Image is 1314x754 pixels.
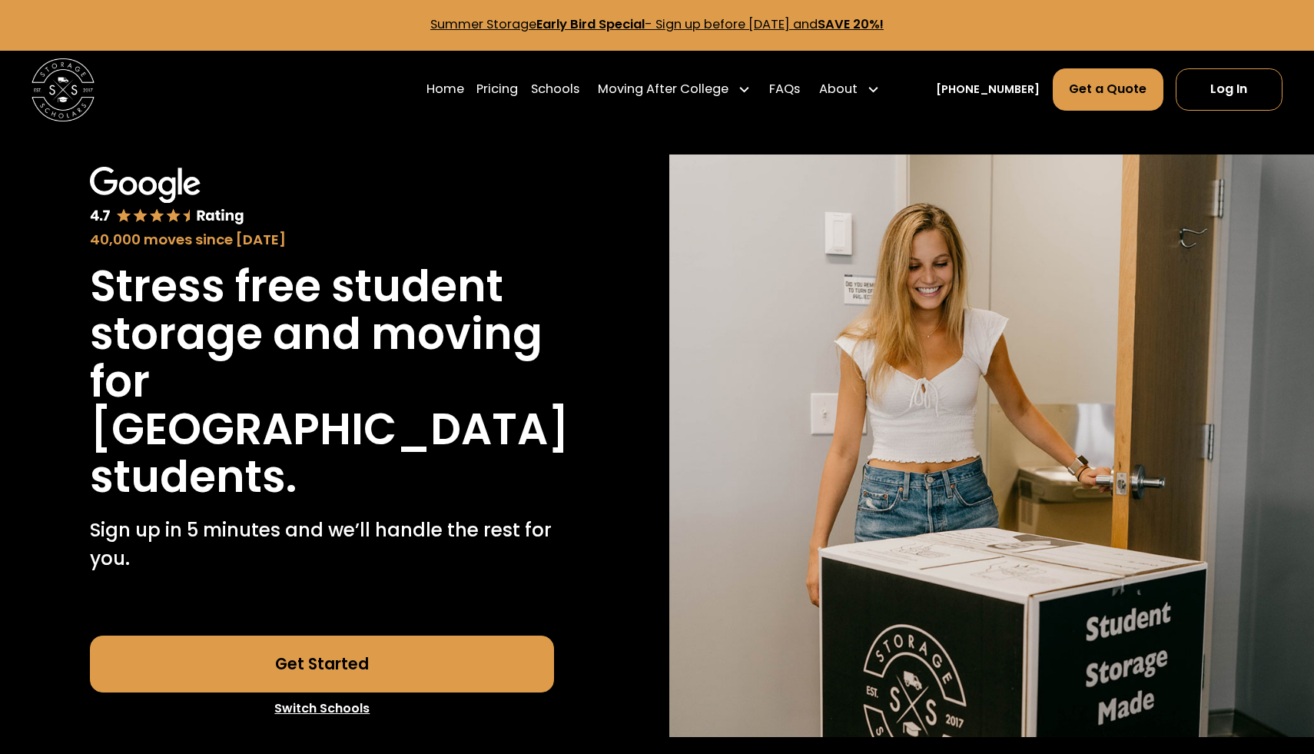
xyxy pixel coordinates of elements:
[536,15,645,33] strong: Early Bird Special
[90,517,554,573] p: Sign up in 5 minutes and we’ll handle the rest for you.
[32,58,95,121] img: Storage Scholars main logo
[769,68,800,111] a: FAQs
[813,68,886,111] div: About
[1176,68,1282,111] a: Log In
[430,15,884,33] a: Summer StorageEarly Bird Special- Sign up before [DATE] andSAVE 20%!
[936,81,1040,98] a: [PHONE_NUMBER]
[592,68,757,111] div: Moving After College
[669,154,1314,738] img: Storage Scholars will have everything waiting for you in your room when you arrive to campus.
[90,263,554,406] h1: Stress free student storage and moving for
[598,80,728,99] div: Moving After College
[476,68,518,111] a: Pricing
[1053,68,1163,111] a: Get a Quote
[90,406,569,453] h1: [GEOGRAPHIC_DATA]
[90,167,244,226] img: Google 4.7 star rating
[90,453,297,501] h1: students.
[818,15,884,33] strong: SAVE 20%!
[819,80,858,99] div: About
[531,68,579,111] a: Schools
[90,229,554,251] div: 40,000 moves since [DATE]
[426,68,464,111] a: Home
[90,693,554,725] a: Switch Schools
[90,636,554,693] a: Get Started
